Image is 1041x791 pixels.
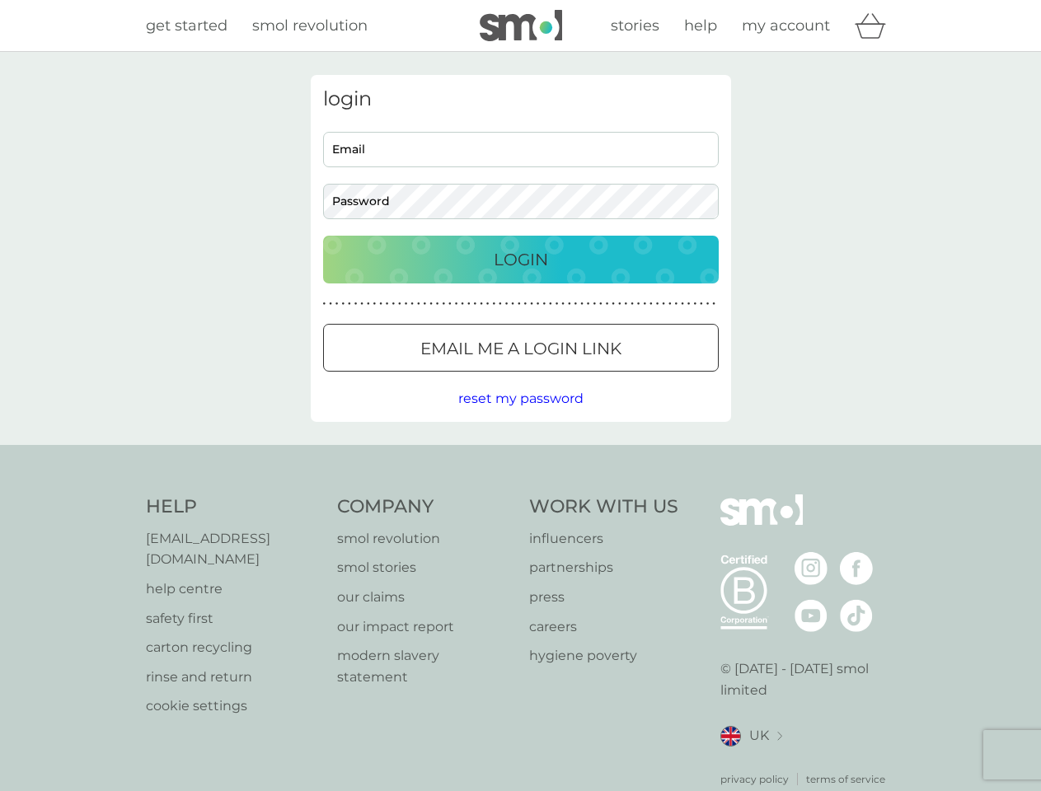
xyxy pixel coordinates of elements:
[379,300,382,308] p: ●
[612,300,615,308] p: ●
[662,300,665,308] p: ●
[337,528,513,550] a: smol revolution
[341,300,345,308] p: ●
[146,637,321,658] a: carton recycling
[806,771,885,787] a: terms of service
[568,300,571,308] p: ●
[146,16,227,35] span: get started
[749,725,769,747] span: UK
[323,324,719,372] button: Email me a login link
[840,552,873,585] img: visit the smol Facebook page
[480,300,483,308] p: ●
[684,14,717,38] a: help
[687,300,691,308] p: ●
[795,599,828,632] img: visit the smol Youtube page
[486,300,490,308] p: ●
[530,300,533,308] p: ●
[458,391,584,406] span: reset my password
[458,388,584,410] button: reset my password
[561,300,565,308] p: ●
[337,587,513,608] a: our claims
[420,335,621,362] p: Email me a login link
[587,300,590,308] p: ●
[529,528,678,550] a: influencers
[329,300,332,308] p: ●
[668,300,672,308] p: ●
[720,771,789,787] a: privacy policy
[323,236,719,283] button: Login
[549,300,552,308] p: ●
[146,14,227,38] a: get started
[461,300,464,308] p: ●
[675,300,678,308] p: ●
[386,300,389,308] p: ●
[656,300,659,308] p: ●
[706,300,710,308] p: ●
[424,300,427,308] p: ●
[448,300,452,308] p: ●
[348,300,351,308] p: ●
[556,300,559,308] p: ●
[146,578,321,600] a: help centre
[593,300,596,308] p: ●
[494,246,548,273] p: Login
[480,10,562,41] img: smol
[840,599,873,632] img: visit the smol Tiktok page
[700,300,703,308] p: ●
[492,300,495,308] p: ●
[410,300,414,308] p: ●
[337,645,513,687] a: modern slavery statement
[442,300,445,308] p: ●
[146,608,321,630] a: safety first
[337,494,513,520] h4: Company
[337,616,513,638] a: our impact report
[146,695,321,717] p: cookie settings
[252,14,368,38] a: smol revolution
[742,14,830,38] a: my account
[405,300,408,308] p: ●
[631,300,634,308] p: ●
[599,300,603,308] p: ●
[795,552,828,585] img: visit the smol Instagram page
[777,732,782,741] img: select a new location
[146,667,321,688] a: rinse and return
[742,16,830,35] span: my account
[524,300,528,308] p: ●
[681,300,684,308] p: ●
[625,300,628,308] p: ●
[720,726,741,747] img: UK flag
[505,300,509,308] p: ●
[398,300,401,308] p: ●
[252,16,368,35] span: smol revolution
[373,300,377,308] p: ●
[511,300,514,308] p: ●
[580,300,584,308] p: ●
[417,300,420,308] p: ●
[323,87,719,111] h3: login
[360,300,363,308] p: ●
[649,300,653,308] p: ●
[529,645,678,667] p: hygiene poverty
[637,300,640,308] p: ●
[693,300,696,308] p: ●
[529,616,678,638] p: careers
[455,300,458,308] p: ●
[643,300,646,308] p: ●
[618,300,621,308] p: ●
[574,300,578,308] p: ●
[367,300,370,308] p: ●
[529,494,678,520] h4: Work With Us
[529,557,678,578] a: partnerships
[611,16,659,35] span: stories
[611,14,659,38] a: stories
[606,300,609,308] p: ●
[542,300,546,308] p: ●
